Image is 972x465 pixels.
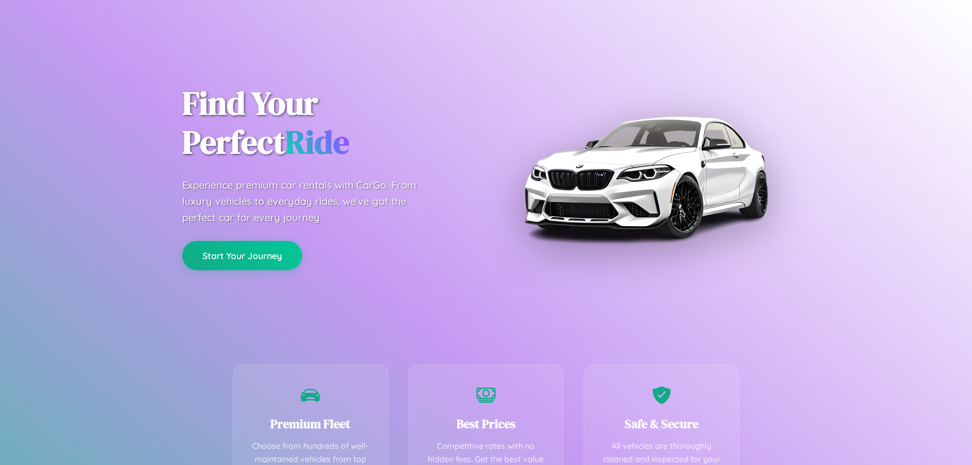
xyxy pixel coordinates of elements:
[519,51,772,304] img: Premium BMW car rental vehicle
[182,241,302,270] button: Start Your Journey
[182,84,471,162] h1: Find Your Perfect
[182,177,435,226] p: Experience premium car rentals with CarGo. From luxury vehicles to everyday rides, we've got the ...
[249,415,373,432] h3: Premium Fleet
[285,120,349,164] span: Ride
[599,415,723,432] h3: Safe & Secure
[424,415,548,432] h3: Best Prices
